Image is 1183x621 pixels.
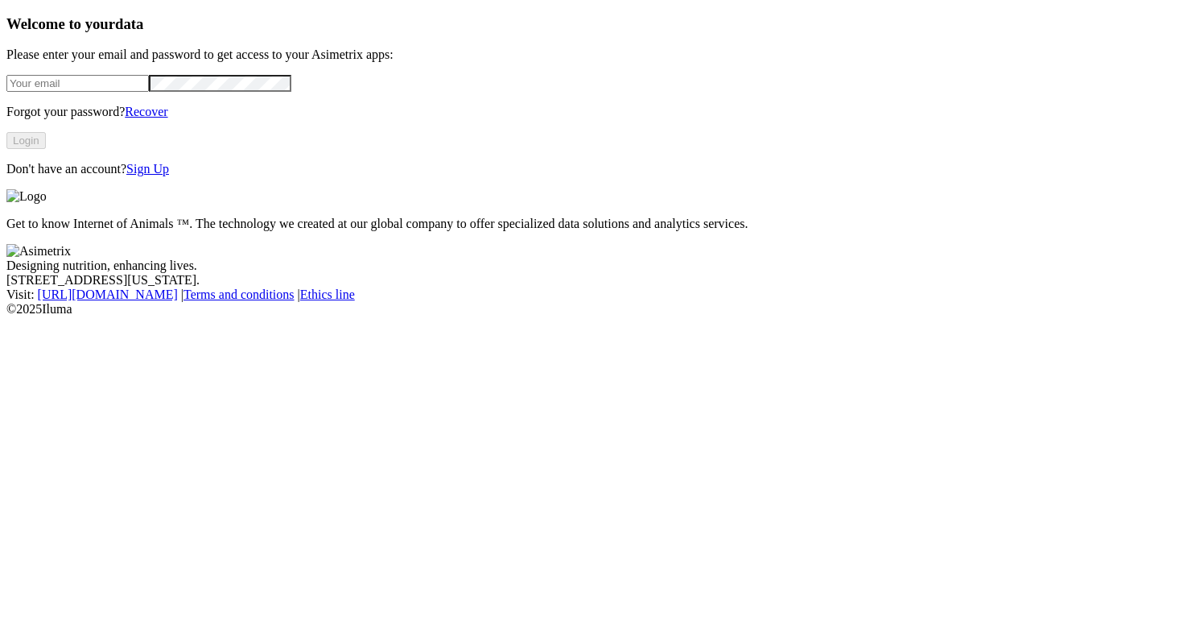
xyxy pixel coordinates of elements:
div: [STREET_ADDRESS][US_STATE]. [6,273,1177,288]
p: Get to know Internet of Animals ™. The technology we created at our global company to offer speci... [6,217,1177,231]
div: Designing nutrition, enhancing lives. [6,259,1177,273]
h3: Welcome to your [6,15,1177,33]
a: Terms and conditions [183,288,295,301]
a: Recover [125,105,167,118]
p: Don't have an account? [6,162,1177,176]
input: Your email [6,75,149,92]
img: Asimetrix [6,244,71,259]
a: Ethics line [300,288,355,301]
a: [URL][DOMAIN_NAME] [38,288,178,301]
span: data [115,15,143,32]
img: Logo [6,189,47,204]
button: Login [6,132,46,149]
p: Please enter your email and password to get access to your Asimetrix apps: [6,48,1177,62]
div: © 2025 Iluma [6,302,1177,317]
div: Visit : | | [6,288,1177,302]
p: Forgot your password? [6,105,1177,119]
a: Sign Up [126,162,169,176]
